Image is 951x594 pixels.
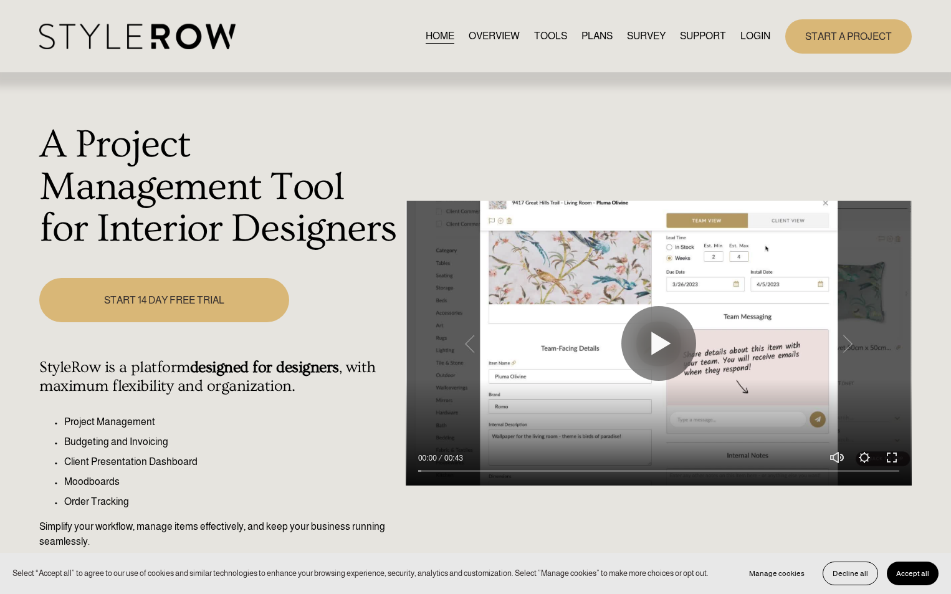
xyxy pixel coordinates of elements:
[833,569,868,578] span: Decline all
[39,358,399,396] h4: StyleRow is a platform , with maximum flexibility and organization.
[418,452,440,464] div: Current time
[680,29,726,44] span: SUPPORT
[887,562,939,585] button: Accept all
[740,562,814,585] button: Manage cookies
[64,414,399,429] p: Project Management
[64,494,399,509] p: Order Tracking
[39,519,399,549] p: Simplify your workflow, manage items effectively, and keep your business running seamlessly.
[896,569,929,578] span: Accept all
[12,567,709,579] p: Select “Accept all” to agree to our use of cookies and similar technologies to enhance your brows...
[39,24,236,49] img: StyleRow
[426,28,454,45] a: HOME
[534,28,567,45] a: TOOLS
[39,124,399,251] h1: A Project Management Tool for Interior Designers
[469,28,520,45] a: OVERVIEW
[64,434,399,449] p: Budgeting and Invoicing
[785,19,912,54] a: START A PROJECT
[823,562,878,585] button: Decline all
[39,278,289,322] a: START 14 DAY FREE TRIAL
[749,569,805,578] span: Manage cookies
[64,474,399,489] p: Moodboards
[64,454,399,469] p: Client Presentation Dashboard
[581,28,613,45] a: PLANS
[627,28,666,45] a: SURVEY
[190,358,339,376] strong: designed for designers
[740,28,770,45] a: LOGIN
[440,452,466,464] div: Duration
[621,306,696,381] button: Play
[680,28,726,45] a: folder dropdown
[418,467,899,476] input: Seek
